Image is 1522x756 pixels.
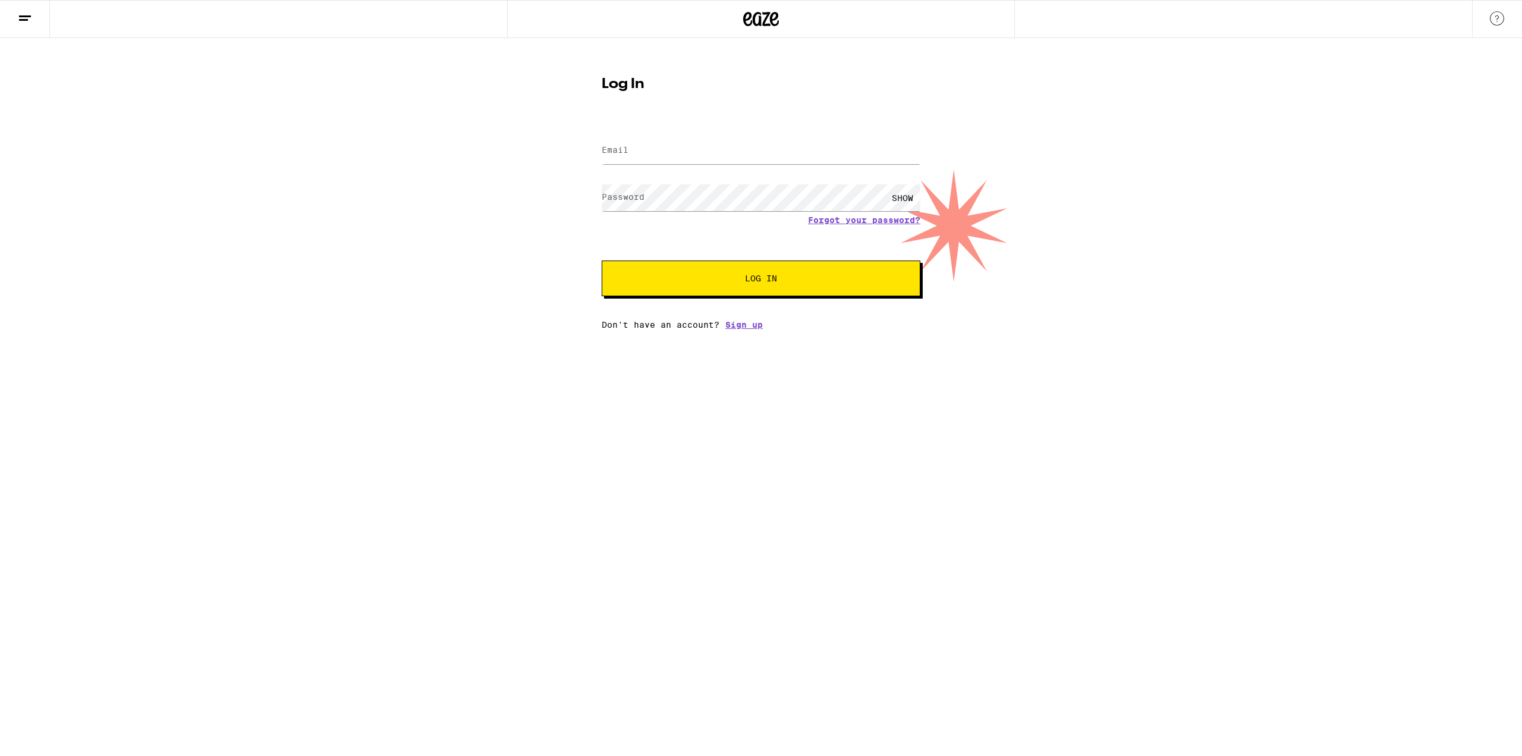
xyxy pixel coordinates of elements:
[745,274,777,283] span: Log In
[808,215,920,225] a: Forgot your password?
[602,137,920,164] input: Email
[602,77,920,92] h1: Log In
[602,261,920,296] button: Log In
[602,320,920,330] div: Don't have an account?
[602,145,628,155] label: Email
[725,320,763,330] a: Sign up
[885,184,920,211] div: SHOW
[602,192,644,202] label: Password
